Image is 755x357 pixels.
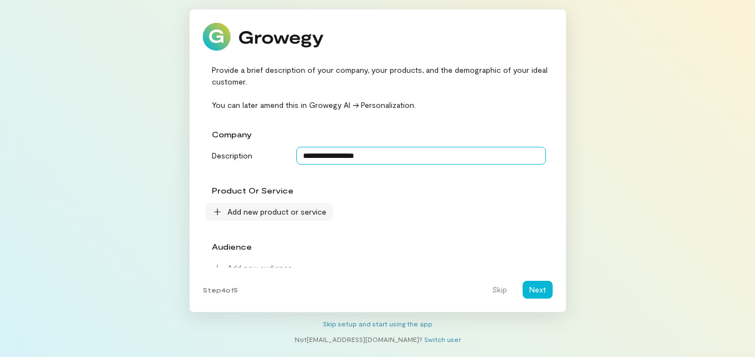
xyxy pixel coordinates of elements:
img: Growegy logo [203,23,324,51]
span: product or service [212,186,294,195]
div: Description [205,147,292,161]
span: Not [EMAIL_ADDRESS][DOMAIN_NAME] ? [295,335,423,343]
span: audience [212,242,252,251]
span: company [212,130,252,139]
a: Skip setup and start using the app [323,320,433,328]
span: Add new audience [227,262,292,274]
a: Switch user [424,335,461,343]
span: Step 4 of 5 [203,285,238,294]
button: Skip [485,281,514,299]
button: Next [523,281,553,299]
span: Add new product or service [227,206,326,217]
div: Provide a brief description of your company, your products, and the demographic of your ideal cus... [203,64,553,111]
